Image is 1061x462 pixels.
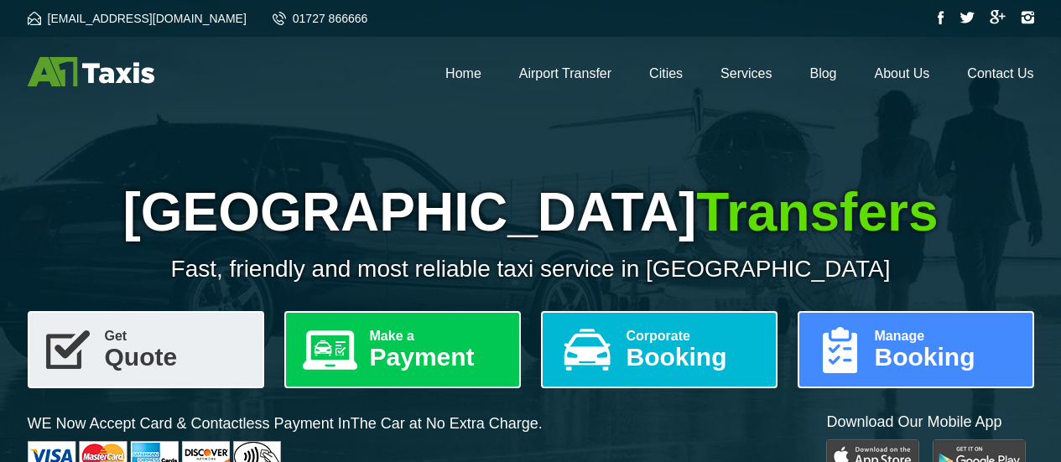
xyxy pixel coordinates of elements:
img: Twitter [960,12,975,23]
span: Corporate [627,330,762,343]
a: About Us [875,66,930,80]
a: Contact Us [967,66,1033,80]
p: Download Our Mobile App [826,412,1033,433]
a: ManageBooking [798,311,1034,388]
a: CorporateBooking [541,311,778,388]
a: [EMAIL_ADDRESS][DOMAIN_NAME] [28,12,247,25]
a: Airport Transfer [519,66,611,80]
a: Cities [649,66,683,80]
img: Facebook [938,11,944,24]
a: Services [720,66,772,80]
h1: [GEOGRAPHIC_DATA] [28,181,1034,243]
span: Transfers [696,182,938,242]
span: The Car at No Extra Charge. [351,415,543,432]
img: Instagram [1021,11,1034,24]
a: Home [445,66,481,80]
a: 01727 866666 [273,12,368,25]
p: WE Now Accept Card & Contactless Payment In [28,413,543,434]
img: Google Plus [990,10,1006,24]
p: Fast, friendly and most reliable taxi service in [GEOGRAPHIC_DATA] [28,256,1034,283]
a: Make aPayment [284,311,521,388]
a: GetQuote [28,311,264,388]
span: Manage [875,330,1019,343]
img: A1 Taxis St Albans LTD [28,57,154,86]
span: Make a [370,330,506,343]
a: Blog [809,66,836,80]
span: Get [105,330,249,343]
